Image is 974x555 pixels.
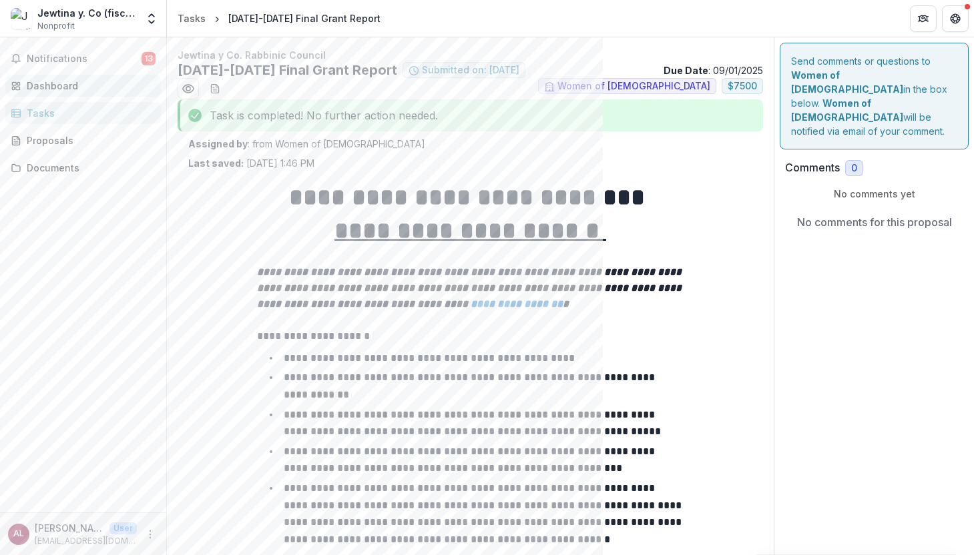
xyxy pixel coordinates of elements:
[13,530,24,538] div: Analucia Lopezrevoredo
[5,48,161,69] button: Notifications13
[178,11,206,25] div: Tasks
[35,521,104,535] p: [PERSON_NAME]
[204,78,226,99] button: download-word-button
[785,161,840,174] h2: Comments
[178,78,199,99] button: Preview 3e9e5846-9614-4af6-a195-c62a759ede53.pdf
[142,52,156,65] span: 13
[37,20,75,32] span: Nonprofit
[728,81,757,92] span: $ 7500
[27,53,142,65] span: Notifications
[422,65,519,76] span: Submitted on: [DATE]
[664,65,708,76] strong: Due Date
[780,43,969,149] div: Send comments or questions to in the box below. will be notified via email of your comment.
[5,129,161,151] a: Proposals
[35,535,137,547] p: [EMAIL_ADDRESS][DOMAIN_NAME]
[5,75,161,97] a: Dashboard
[188,157,244,169] strong: Last saved:
[27,161,150,175] div: Documents
[172,9,211,28] a: Tasks
[228,11,381,25] div: [DATE]-[DATE] Final Grant Report
[188,138,248,149] strong: Assigned by
[178,48,763,62] p: Jewtina y Co. Rabbinic Council
[178,62,397,78] h2: [DATE]-[DATE] Final Grant Report
[791,69,903,95] strong: Women of [DEMOGRAPHIC_DATA]
[27,79,150,93] div: Dashboard
[109,522,137,534] p: User
[172,9,386,28] nav: breadcrumb
[797,214,952,230] p: No comments for this proposal
[664,63,763,77] p: : 09/01/2025
[5,102,161,124] a: Tasks
[142,5,161,32] button: Open entity switcher
[178,99,763,131] div: Task is completed! No further action needed.
[11,8,32,29] img: Jewtina y. Co (fiscally sponsored by Social Good Fund)
[910,5,937,32] button: Partners
[851,163,857,174] span: 0
[791,97,903,123] strong: Women of [DEMOGRAPHIC_DATA]
[27,106,150,120] div: Tasks
[942,5,969,32] button: Get Help
[188,156,314,170] p: [DATE] 1:46 PM
[142,526,158,542] button: More
[188,137,752,151] p: : from Women of [DEMOGRAPHIC_DATA]
[5,157,161,179] a: Documents
[557,81,710,92] span: Women of [DEMOGRAPHIC_DATA]
[785,187,963,201] p: No comments yet
[27,133,150,147] div: Proposals
[37,6,137,20] div: Jewtina y. Co (fiscally sponsored by Social Good Fund)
